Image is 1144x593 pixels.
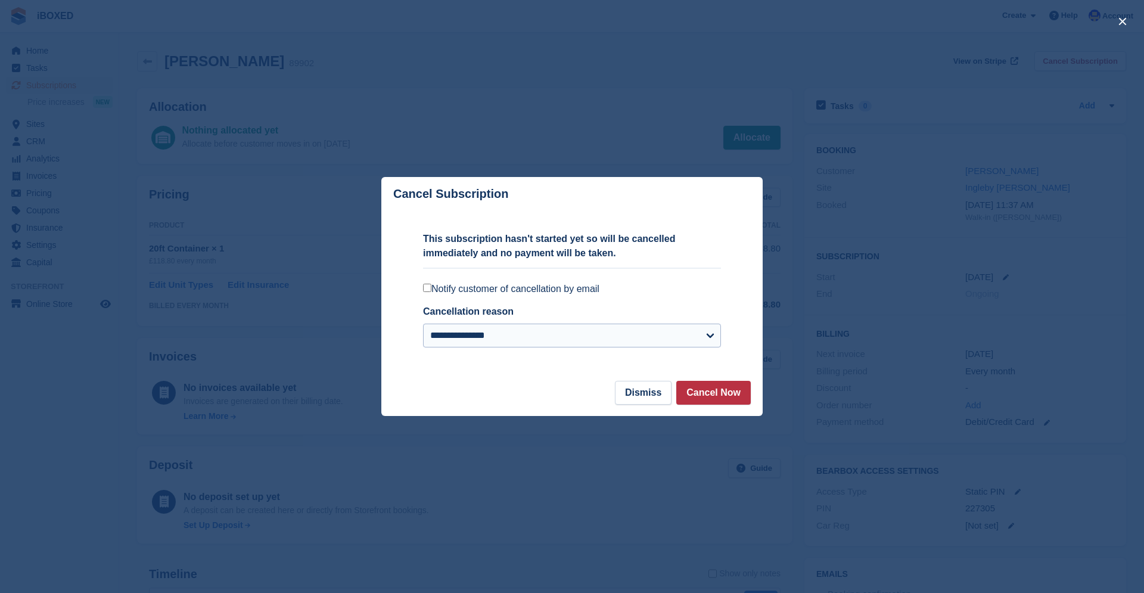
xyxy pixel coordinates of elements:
[1113,12,1132,31] button: close
[423,232,721,260] p: This subscription hasn't started yet so will be cancelled immediately and no payment will be taken.
[676,381,751,405] button: Cancel Now
[423,283,721,295] label: Notify customer of cancellation by email
[615,381,672,405] button: Dismiss
[393,187,508,201] p: Cancel Subscription
[423,306,514,316] label: Cancellation reason
[423,284,431,292] input: Notify customer of cancellation by email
